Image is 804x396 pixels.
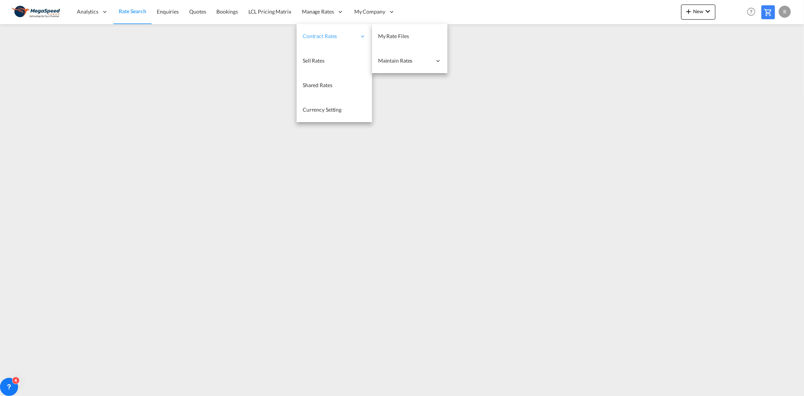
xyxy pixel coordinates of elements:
[297,49,372,73] a: Sell Rates
[779,6,791,18] div: R
[684,7,693,16] md-icon: icon-plus 400-fg
[297,98,372,122] a: Currency Setting
[217,8,238,15] span: Bookings
[77,8,98,15] span: Analytics
[372,49,447,73] div: Maintain Rates
[378,33,409,39] span: My Rate Files
[297,73,372,98] a: Shared Rates
[684,8,712,14] span: New
[303,106,342,113] span: Currency Setting
[11,3,62,20] img: ad002ba0aea611eda5429768204679d3.JPG
[302,8,334,15] span: Manage Rates
[745,5,758,18] span: Help
[297,24,372,49] div: Contract Rates
[703,7,712,16] md-icon: icon-chevron-down
[189,8,206,15] span: Quotes
[378,57,432,64] span: Maintain Rates
[354,8,385,15] span: My Company
[372,24,447,49] a: My Rate Files
[119,8,146,14] span: Rate Search
[303,32,356,40] span: Contract Rates
[303,82,332,88] span: Shared Rates
[248,8,291,15] span: LCL Pricing Matrix
[303,57,325,64] span: Sell Rates
[157,8,179,15] span: Enquiries
[745,5,761,19] div: Help
[681,5,715,20] button: icon-plus 400-fgNewicon-chevron-down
